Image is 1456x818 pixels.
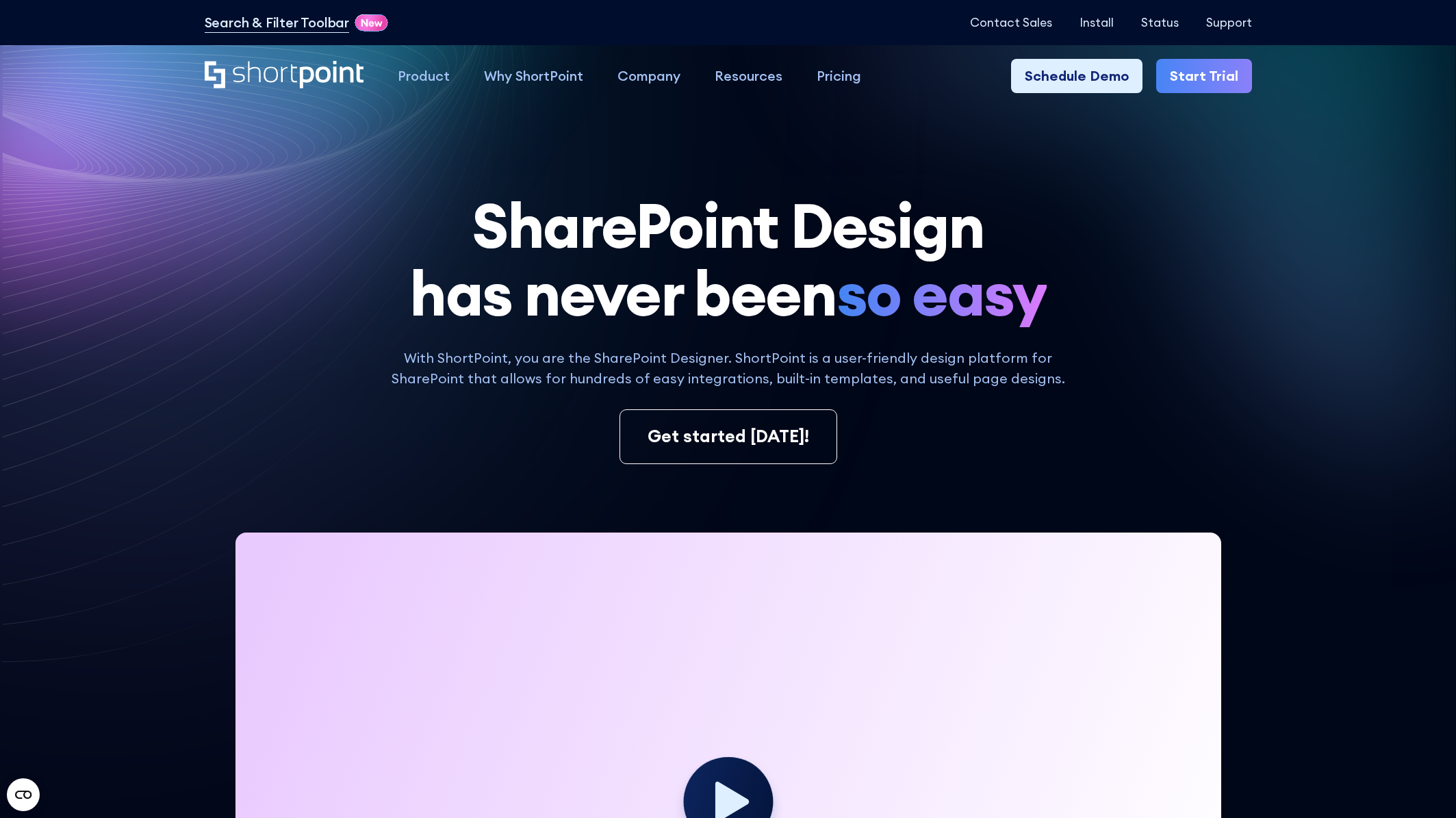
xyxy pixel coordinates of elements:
div: Chat-Widget [1388,752,1456,818]
a: Search & Filter Toolbar [205,12,349,33]
a: Company [600,59,698,93]
a: Home [205,61,364,90]
div: Why ShortPoint [484,66,583,86]
a: Install [1080,16,1114,29]
a: Resources [698,59,800,93]
h1: SharePoint Design has never been [205,192,1252,327]
a: Contact Sales [970,16,1052,29]
div: Product [398,66,450,86]
a: Get started [DATE]! [620,409,837,464]
a: Pricing [800,59,878,93]
a: Product [381,59,467,93]
button: Open CMP widget [7,778,40,811]
a: Schedule Demo [1011,59,1142,93]
div: Company [617,66,680,86]
div: Pricing [817,66,861,86]
iframe: Chat Widget [1388,752,1456,818]
div: Get started [DATE]! [648,424,809,450]
a: Support [1206,16,1252,29]
span: so easy [836,259,1047,327]
a: Status [1141,16,1179,29]
a: Start Trial [1156,59,1252,93]
div: Resources [715,66,782,86]
a: Why ShortPoint [467,59,600,93]
p: With ShortPoint, you are the SharePoint Designer. ShortPoint is a user-friendly design platform f... [381,348,1075,389]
